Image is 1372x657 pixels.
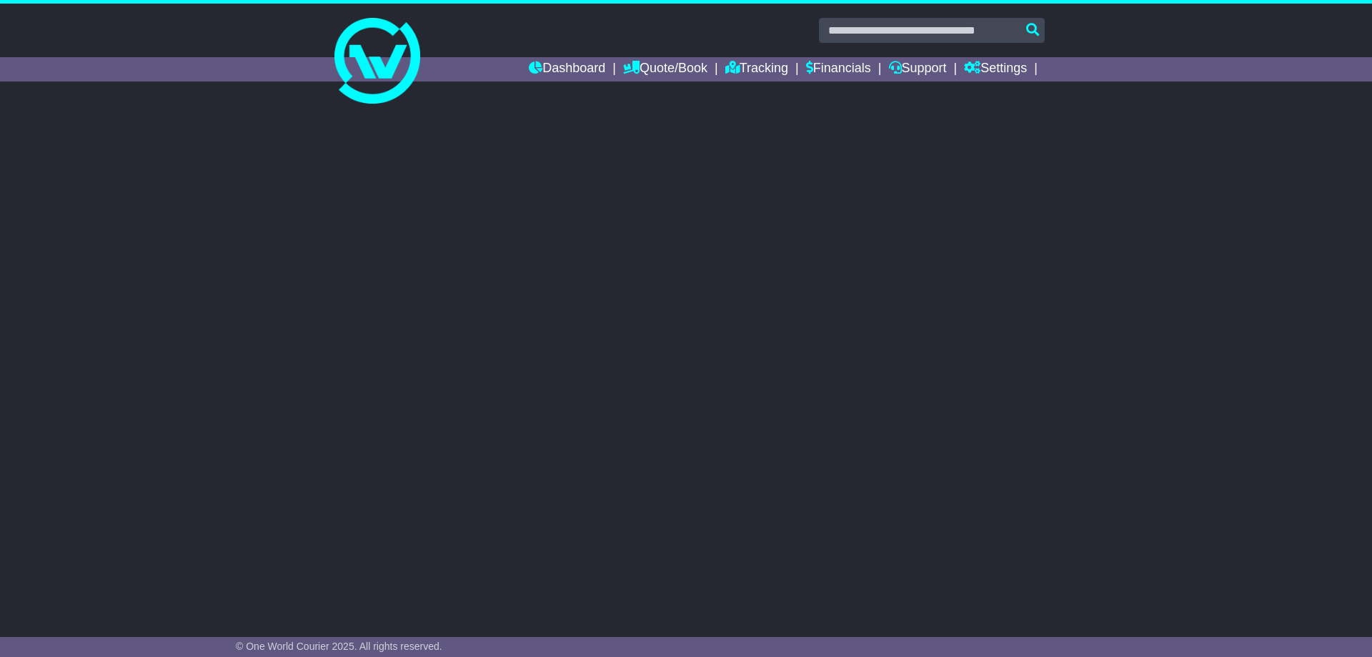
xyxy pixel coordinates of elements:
[889,57,947,81] a: Support
[964,57,1027,81] a: Settings
[725,57,788,81] a: Tracking
[529,57,605,81] a: Dashboard
[806,57,871,81] a: Financials
[236,641,442,652] span: © One World Courier 2025. All rights reserved.
[623,57,707,81] a: Quote/Book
